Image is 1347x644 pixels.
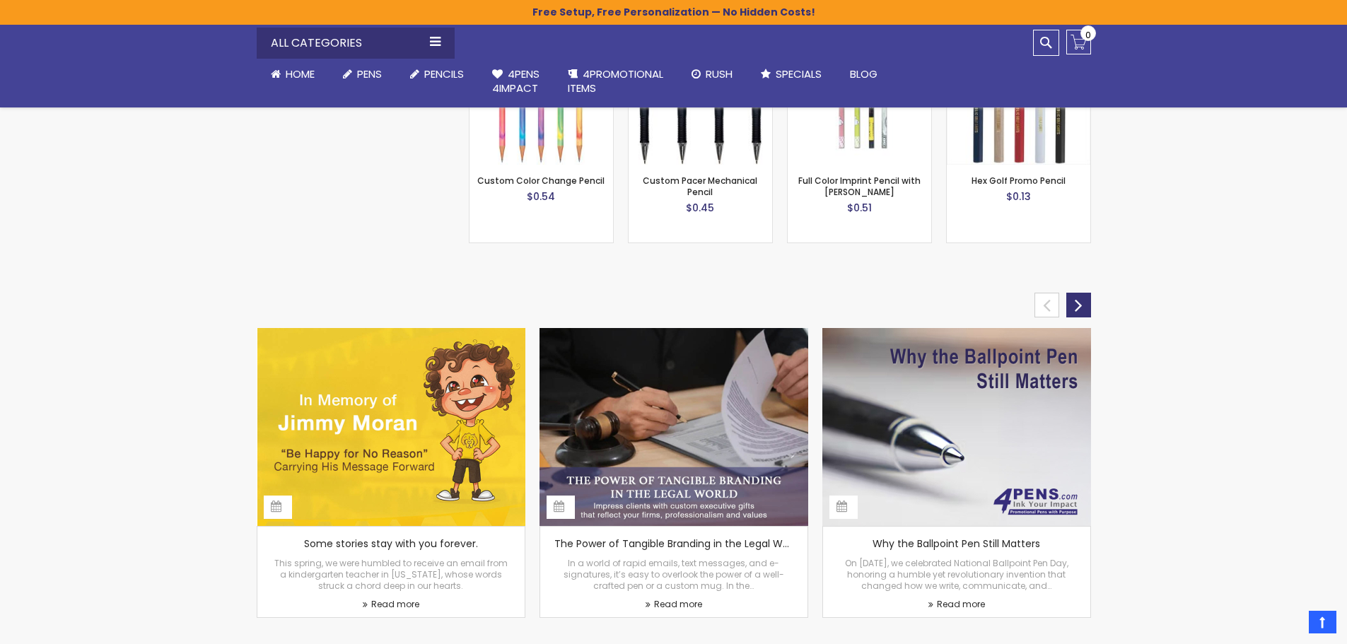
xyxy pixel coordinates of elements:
[396,59,478,90] a: Pencils
[478,59,554,105] a: 4Pens4impact
[706,66,733,81] span: Rush
[822,328,1091,526] img: Why_the_Ballpoint_Pen_Still_Matters_Blog_1.jpg
[554,59,677,105] a: 4PROMOTIONALITEMS
[477,175,605,187] a: Custom Color Change Pencil
[272,558,511,592] div: This spring, we were humbled to receive an email from a kindergarten teacher in [US_STATE], whose...
[371,598,419,610] span: Read more
[329,59,396,90] a: Pens
[527,189,555,204] span: $0.54
[568,66,663,95] span: 4PROMOTIONAL ITEMS
[643,175,757,198] a: Custom Pacer Mechanical Pencil
[747,59,836,90] a: Specials
[304,537,478,551] a: Some stories stay with you forever.
[686,201,714,215] span: $0.45
[928,599,985,610] a: Read more
[492,66,540,95] span: 4Pens 4impact
[677,59,747,90] a: Rush
[286,66,315,81] span: Home
[972,175,1066,187] a: Hex Golf Promo Pencil
[1066,30,1091,54] a: 0
[646,599,702,610] a: Read more
[836,59,892,90] a: Blog
[654,598,702,610] span: Read more
[1034,293,1059,317] div: prev
[1066,293,1091,317] div: next
[1230,606,1347,644] iframe: Google Customer Reviews
[937,598,985,610] span: Read more
[847,201,872,215] span: $0.51
[837,558,1076,592] div: On [DATE], we celebrated National Ballpoint Pen Day, honoring a humble yet revolutionary inventio...
[540,328,808,526] img: The_Power_of_Tangible_Branding_in_the_Legal_World.jpg
[424,66,464,81] span: Pencils
[1085,28,1091,42] span: 0
[554,537,801,551] a: The Power of Tangible Branding in the Legal World
[798,175,921,198] a: Full Color Imprint Pencil with [PERSON_NAME]
[363,599,419,610] a: Read more
[357,66,382,81] span: Pens
[554,558,793,592] div: In a world of rapid emails, text messages, and e-signatures, it’s easy to overlook the power of a...
[257,328,525,526] img: 4_Blog_August_4Pens_Jimmy_Moran.jpg
[850,66,877,81] span: Blog
[257,28,455,59] div: All Categories
[776,66,822,81] span: Specials
[1006,189,1031,204] span: $0.13
[257,59,329,90] a: Home
[873,537,1040,551] a: Why the Ballpoint Pen Still Matters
